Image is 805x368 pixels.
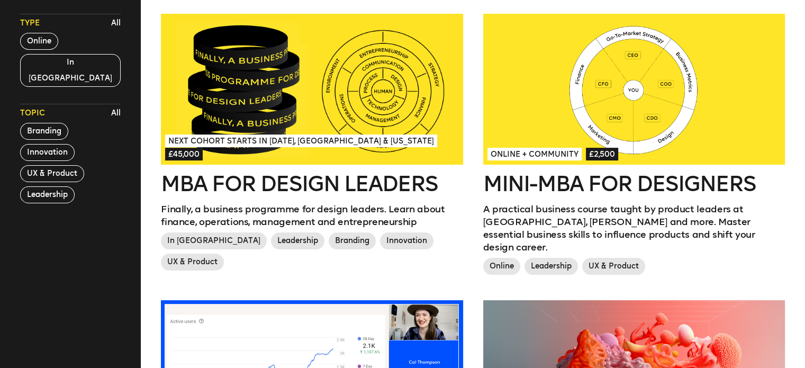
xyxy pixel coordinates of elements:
button: All [108,15,123,31]
span: Online [483,258,520,275]
a: Next Cohort Starts in [DATE], [GEOGRAPHIC_DATA] & [US_STATE]£45,000MBA for Design LeadersFinally,... [161,14,463,275]
span: £45,000 [165,148,203,160]
button: Online [20,33,58,50]
p: A practical business course taught by product leaders at [GEOGRAPHIC_DATA], [PERSON_NAME] and mor... [483,203,785,254]
span: Type [20,18,40,29]
span: In [GEOGRAPHIC_DATA] [161,232,267,249]
a: Online + Community£2,500Mini-MBA for DesignersA practical business course taught by product leade... [483,14,785,279]
span: Next Cohort Starts in [DATE], [GEOGRAPHIC_DATA] & [US_STATE] [165,134,437,147]
button: All [108,105,123,121]
button: Innovation [20,144,75,161]
span: Online + Community [487,148,582,160]
h2: Mini-MBA for Designers [483,173,785,194]
button: In [GEOGRAPHIC_DATA] [20,54,121,87]
span: Branding [329,232,376,249]
span: £2,500 [586,148,618,160]
span: UX & Product [582,258,645,275]
span: UX & Product [161,254,224,271]
h2: MBA for Design Leaders [161,173,463,194]
span: Leadership [524,258,578,275]
span: Topic [20,108,45,119]
button: Branding [20,123,68,140]
span: Innovation [380,232,433,249]
p: Finally, a business programme for design leaders. Learn about finance, operations, management and... [161,203,463,228]
button: UX & Product [20,165,84,182]
span: Leadership [271,232,324,249]
button: Leadership [20,186,75,203]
